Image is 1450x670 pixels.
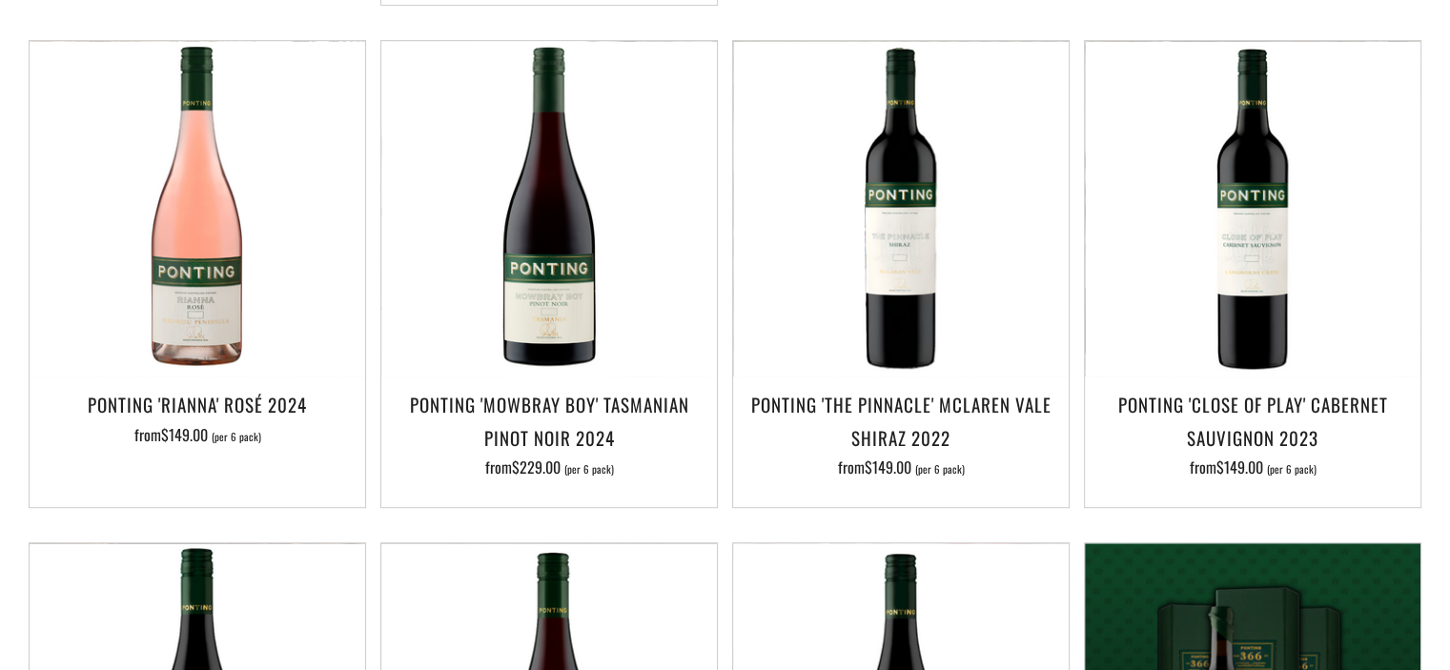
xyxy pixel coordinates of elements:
span: from [485,456,614,478]
span: from [1190,456,1317,478]
h3: Ponting 'Mowbray Boy' Tasmanian Pinot Noir 2024 [391,388,707,453]
a: Ponting 'Mowbray Boy' Tasmanian Pinot Noir 2024 from$229.00 (per 6 pack) [381,388,717,483]
span: (per 6 pack) [564,464,614,475]
h3: Ponting 'Close of Play' Cabernet Sauvignon 2023 [1094,388,1411,453]
h3: Ponting 'Rianna' Rosé 2024 [39,388,356,420]
a: Ponting 'Rianna' Rosé 2024 from$149.00 (per 6 pack) [30,388,365,483]
span: $149.00 [1216,456,1263,478]
span: (per 6 pack) [915,464,965,475]
h3: Ponting 'The Pinnacle' McLaren Vale Shiraz 2022 [743,388,1059,453]
span: from [134,423,261,446]
a: Ponting 'The Pinnacle' McLaren Vale Shiraz 2022 from$149.00 (per 6 pack) [733,388,1069,483]
span: from [838,456,965,478]
span: $149.00 [865,456,911,478]
span: (per 6 pack) [1267,464,1317,475]
span: $149.00 [161,423,208,446]
a: Ponting 'Close of Play' Cabernet Sauvignon 2023 from$149.00 (per 6 pack) [1085,388,1420,483]
span: $229.00 [512,456,561,478]
span: (per 6 pack) [212,432,261,442]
